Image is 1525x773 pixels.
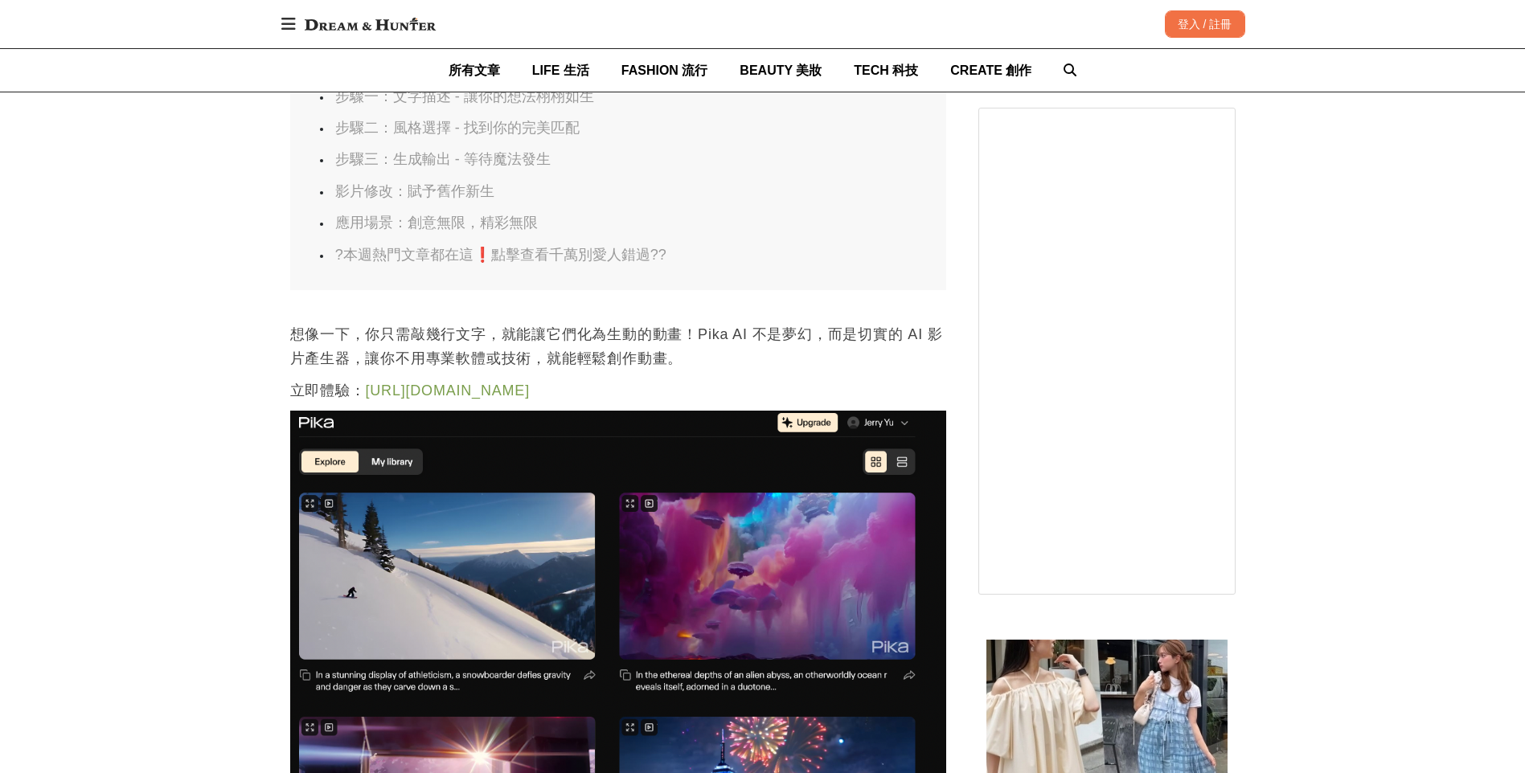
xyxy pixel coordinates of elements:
[290,322,946,370] p: 想像一下，你只需敲幾行文字，就能讓它們化為生動的動畫！Pika AI 不是夢幻，而是切實的 AI 影片產生器，讓你不用專業軟體或技術，就能輕鬆創作動畫。
[532,49,589,92] a: LIFE 生活
[854,49,918,92] a: TECH 科技
[335,151,551,167] a: 步驟三：生成輸出 - 等待魔法發生
[1165,10,1245,38] div: 登入 / 註冊
[740,63,822,77] span: BEAUTY 美妝
[621,49,708,92] a: FASHION 流行
[449,63,500,77] span: 所有文章
[950,63,1031,77] span: CREATE 創作
[297,10,444,39] img: Dream & Hunter
[621,63,708,77] span: FASHION 流行
[335,247,666,263] a: ?本週熱門文章都在這❗點擊查看千萬別愛人錯過??
[290,378,946,403] p: 立即體驗：
[740,49,822,92] a: BEAUTY 美妝
[449,49,500,92] a: 所有文章
[335,183,494,199] a: 影片修改：賦予舊作新生
[532,63,589,77] span: LIFE 生活
[335,88,594,104] a: 步驟一：文字描述 - 讓你的想法栩栩如生
[335,120,580,136] a: 步驟二：風格選擇 - 找到你的完美匹配
[366,382,530,399] a: [URL][DOMAIN_NAME]
[950,49,1031,92] a: CREATE 創作
[335,215,538,231] a: 應用場景：創意無限，精彩無限
[854,63,918,77] span: TECH 科技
